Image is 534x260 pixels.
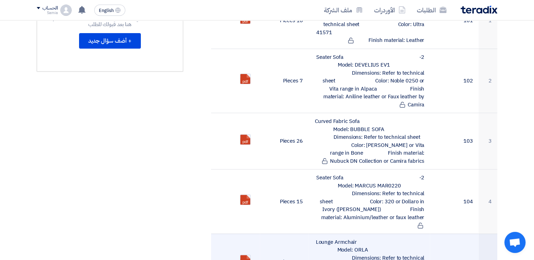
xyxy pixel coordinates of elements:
div: Samia [37,11,58,15]
td: 2-Seater Sofa Model: DEVELIUS EV1 Dimensions: Refer to technical sheet Color: Noble 0250 or Vita ... [308,49,430,113]
td: 102 [430,49,479,113]
img: Teradix logo [461,6,497,14]
td: 7 Pieces [260,49,308,113]
a: الطلبات [411,2,452,18]
td: 4 [479,169,497,234]
td: 26 Pieces [260,113,308,169]
span: English [99,8,114,13]
a: Open chat [504,232,526,253]
button: English [94,5,125,16]
a: الأوردرات [368,2,411,18]
div: الحساب [42,5,58,11]
td: Curved Fabric Sofa Model: BUBBLE SOFA Dimensions: Refer to technical sheet Color: [PERSON_NAME] o... [308,113,430,169]
td: 103 [430,113,479,169]
td: 2 [479,49,497,113]
td: 15 Pieces [260,169,308,234]
a: JJMALL_FURNITURE_DETAILS__IN_CLASS_1744290920467.pdf [240,195,297,237]
a: JJMALL_FURNITURE_DETAILS__MORADA_1744290904446.pdf [240,135,297,177]
td: 104 [430,169,479,234]
div: اذا كانت لديك أي اسئلة بخصوص الطلب, من فضلك اطرحها هنا بعد قبولك للطلب [50,15,170,27]
button: + أضف سؤال جديد [79,33,141,49]
a: ملف الشركة [318,2,368,18]
td: 3 [479,113,497,169]
img: profile_test.png [60,5,72,16]
a: JJMALL_FURNITURE_DETAILS___TRADITION_1744290892607.pdf [240,74,297,116]
td: 2-Seater Sofa Model: MARCUS MAR0220 Dimensions: Refer to technical sheet Color: 320 or Dollaro in... [308,169,430,234]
